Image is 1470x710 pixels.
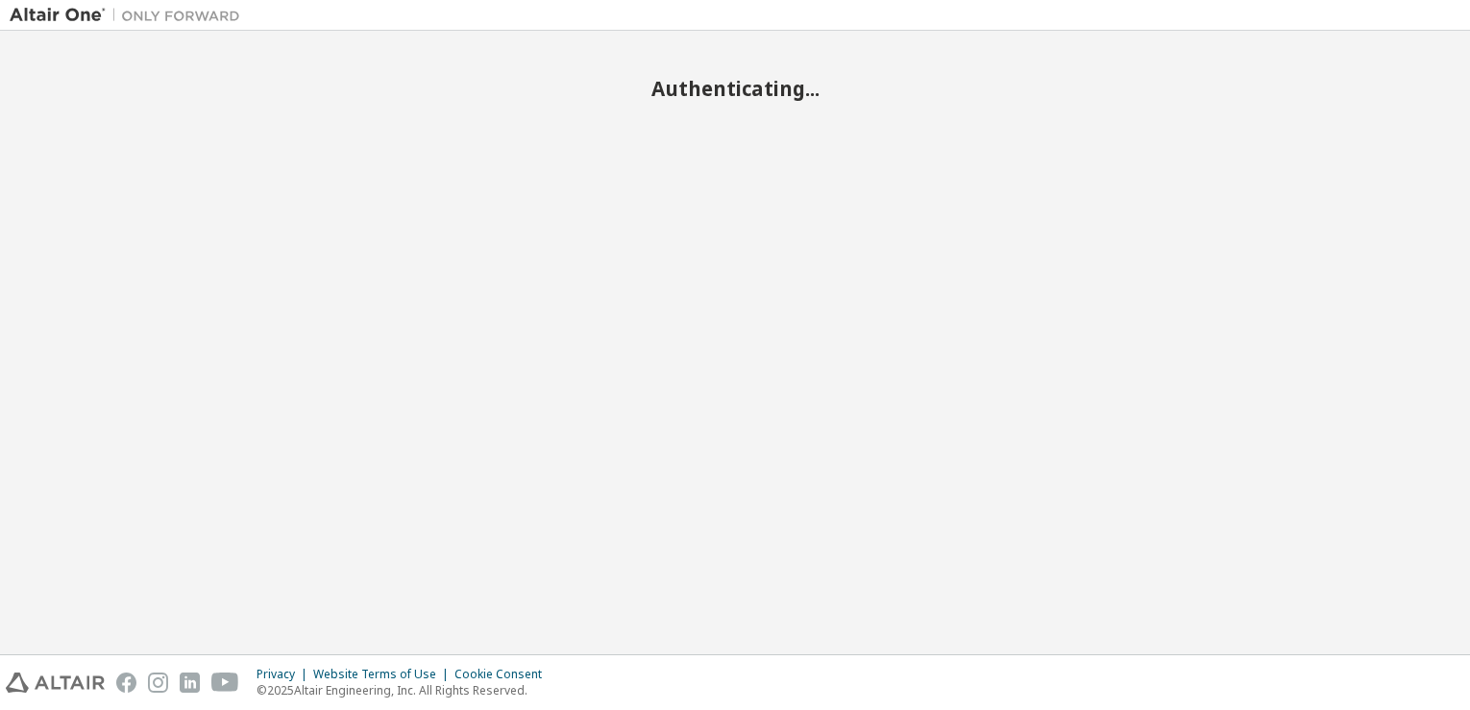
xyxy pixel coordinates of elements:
[257,682,553,698] p: © 2025 Altair Engineering, Inc. All Rights Reserved.
[6,673,105,693] img: altair_logo.svg
[454,667,553,682] div: Cookie Consent
[257,667,313,682] div: Privacy
[180,673,200,693] img: linkedin.svg
[148,673,168,693] img: instagram.svg
[313,667,454,682] div: Website Terms of Use
[116,673,136,693] img: facebook.svg
[211,673,239,693] img: youtube.svg
[10,6,250,25] img: Altair One
[10,76,1460,101] h2: Authenticating...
